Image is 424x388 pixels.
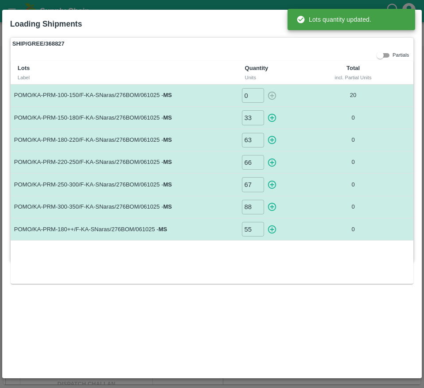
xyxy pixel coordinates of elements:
[10,19,82,28] b: Loading Shipments
[296,12,371,27] div: Lots quantity updated.
[11,174,238,196] td: POMO/KA-PRM-250-300/F-KA-SNaras/276BOM/061025 -
[242,110,264,125] input: 0
[163,159,172,165] strong: MS
[321,114,385,122] p: 0
[11,85,238,107] td: POMO/KA-PRM-100-150/F-KA-SNaras/276BOM/061025 -
[163,203,172,210] strong: MS
[346,65,360,71] b: Total
[242,177,264,192] input: 0
[321,203,385,211] p: 0
[321,225,385,234] p: 0
[11,196,238,218] td: POMO/KA-PRM-300-350/F-KA-SNaras/276BOM/061025 -
[242,133,264,147] input: 0
[321,91,385,100] p: 20
[242,222,264,237] input: 0
[163,181,172,188] strong: MS
[245,74,311,81] div: Units
[11,151,238,174] td: POMO/KA-PRM-220-250/F-KA-SNaras/276BOM/061025 -
[242,200,264,214] input: 0
[325,74,381,81] div: incl. Partial Units
[18,65,30,71] b: Lots
[159,226,167,233] strong: MS
[12,39,65,48] strong: SHIP/GREE/368827
[11,129,238,151] td: POMO/KA-PRM-180-220/F-KA-SNaras/276BOM/061025 -
[321,158,385,167] p: 0
[245,65,268,71] b: Quantity
[375,50,409,61] div: Partials
[18,74,231,81] div: Label
[163,114,172,121] strong: MS
[321,136,385,144] p: 0
[321,181,385,189] p: 0
[242,88,264,103] input: 0
[11,107,238,129] td: POMO/KA-PRM-150-180/F-KA-SNaras/276BOM/061025 -
[242,155,264,170] input: 0
[11,218,238,241] td: POMO/KA-PRM-180++/F-KA-SNaras/276BOM/061025 -
[163,92,172,98] strong: MS
[163,136,172,143] strong: MS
